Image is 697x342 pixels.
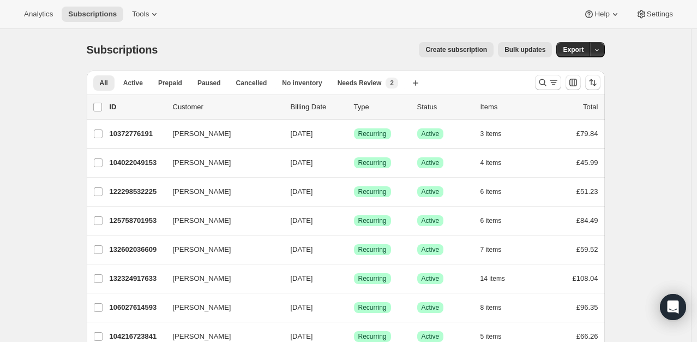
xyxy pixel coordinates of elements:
[422,332,440,341] span: Active
[166,241,275,258] button: [PERSON_NAME]
[480,187,502,196] span: 6 items
[173,273,231,284] span: [PERSON_NAME]
[480,271,517,286] button: 14 items
[480,242,514,257] button: 7 items
[158,79,182,87] span: Prepaid
[173,102,282,113] p: Customer
[110,102,598,113] div: IDCustomerBilling DateTypeStatusItemsTotal
[498,42,552,57] button: Bulk updates
[358,216,387,225] span: Recurring
[110,126,598,141] div: 10372776191[PERSON_NAME][DATE]SuccessRecurringSuccessActive3 items£79.84
[282,79,322,87] span: No inventory
[480,300,514,315] button: 8 items
[110,155,598,170] div: 104022049153[PERSON_NAME][DATE]SuccessRecurringSuccessActive4 items£45.99
[576,187,598,196] span: £51.23
[480,155,514,170] button: 4 items
[480,213,514,228] button: 6 items
[576,216,598,225] span: £84.49
[110,128,164,139] p: 10372776191
[390,79,394,87] span: 2
[173,331,231,342] span: [PERSON_NAME]
[110,271,598,286] div: 132324917633[PERSON_NAME][DATE]SuccessRecurringSuccessActive14 items£108.04
[110,186,164,197] p: 122298532225
[68,10,117,19] span: Subscriptions
[291,129,313,138] span: [DATE]
[358,303,387,312] span: Recurring
[166,299,275,316] button: [PERSON_NAME]
[480,184,514,199] button: 6 items
[110,157,164,168] p: 104022049153
[422,245,440,254] span: Active
[358,129,387,138] span: Recurring
[24,10,53,19] span: Analytics
[173,128,231,139] span: [PERSON_NAME]
[419,42,494,57] button: Create subscription
[480,245,502,254] span: 7 items
[480,129,502,138] span: 3 items
[480,126,514,141] button: 3 items
[480,332,502,341] span: 5 items
[110,300,598,315] div: 106027614593[PERSON_NAME][DATE]SuccessRecurringSuccessActive8 items£96.35
[291,216,313,225] span: [DATE]
[422,303,440,312] span: Active
[123,79,143,87] span: Active
[422,158,440,167] span: Active
[576,245,598,253] span: £59.52
[358,158,387,167] span: Recurring
[62,7,123,22] button: Subscriptions
[407,75,424,91] button: Create new view
[291,158,313,167] span: [DATE]
[173,215,231,226] span: [PERSON_NAME]
[291,187,313,196] span: [DATE]
[197,79,221,87] span: Paused
[291,274,313,282] span: [DATE]
[577,7,627,22] button: Help
[480,303,502,312] span: 8 items
[132,10,149,19] span: Tools
[110,302,164,313] p: 106027614593
[480,274,505,283] span: 14 items
[291,303,313,311] span: [DATE]
[629,7,680,22] button: Settings
[573,274,598,282] span: £108.04
[173,157,231,168] span: [PERSON_NAME]
[166,154,275,172] button: [PERSON_NAME]
[110,215,164,226] p: 125758701953
[576,332,598,340] span: £66.26
[173,186,231,197] span: [PERSON_NAME]
[660,294,686,320] div: Open Intercom Messenger
[422,129,440,138] span: Active
[576,158,598,167] span: £45.99
[535,75,561,90] button: Search and filter results
[166,270,275,287] button: [PERSON_NAME]
[110,273,164,284] p: 132324917633
[166,212,275,229] button: [PERSON_NAME]
[173,244,231,255] span: [PERSON_NAME]
[166,183,275,201] button: [PERSON_NAME]
[17,7,59,22] button: Analytics
[480,158,502,167] span: 4 items
[173,302,231,313] span: [PERSON_NAME]
[480,216,502,225] span: 6 items
[417,102,472,113] p: Status
[110,331,164,342] p: 104216723841
[358,187,387,196] span: Recurring
[422,274,440,283] span: Active
[358,245,387,254] span: Recurring
[291,102,345,113] p: Billing Date
[110,242,598,257] div: 132602036609[PERSON_NAME][DATE]SuccessRecurringSuccessActive7 items£59.52
[338,79,382,87] span: Needs Review
[563,45,584,54] span: Export
[87,44,158,56] span: Subscriptions
[166,125,275,143] button: [PERSON_NAME]
[647,10,673,19] span: Settings
[110,184,598,199] div: 122298532225[PERSON_NAME][DATE]SuccessRecurringSuccessActive6 items£51.23
[585,75,600,90] button: Sort the results
[556,42,590,57] button: Export
[576,303,598,311] span: £96.35
[480,102,535,113] div: Items
[110,244,164,255] p: 132602036609
[358,332,387,341] span: Recurring
[576,129,598,138] span: £79.84
[504,45,545,54] span: Bulk updates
